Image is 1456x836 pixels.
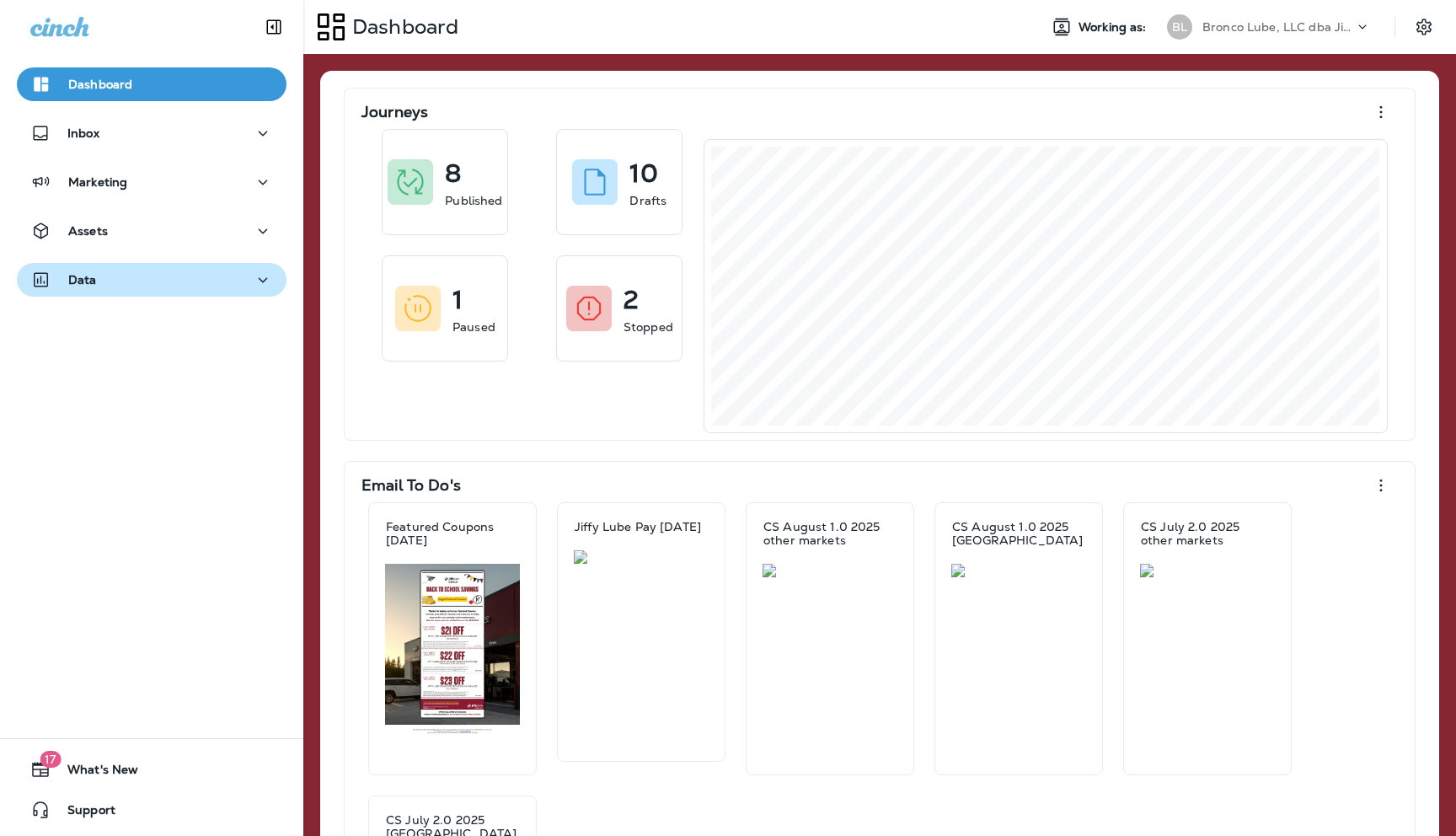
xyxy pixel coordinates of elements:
div: BL [1167,14,1192,40]
p: Assets [68,224,108,238]
span: What's New [51,763,138,783]
button: Support [17,793,286,827]
p: Data [68,273,97,287]
p: CS July 2.0 2025 other markets [1141,520,1274,547]
p: Bronco Lube, LLC dba Jiffy Lube [1202,20,1354,34]
p: Dashboard [68,78,132,91]
p: CS August 1.0 2025 other markets [763,520,897,547]
p: Marketing [68,175,127,189]
p: Jiffy Lube Pay [DATE] [575,520,701,533]
button: Inbox [17,116,286,150]
p: Journeys [361,104,428,121]
img: 9e26e9a9-6fca-4165-afdd-545ef2d969ad.jpg [951,564,1086,577]
p: 10 [629,165,657,182]
p: CS August 1.0 2025 [GEOGRAPHIC_DATA] [952,520,1085,547]
img: 921a5ff5-52ff-4501-b317-887a03a1ca50.jpg [1140,564,1275,577]
button: 17What's New [17,753,286,786]
p: Drafts [629,192,666,209]
button: Data [17,263,286,297]
p: Featured Coupons [DATE] [386,520,519,547]
p: Inbox [67,126,99,140]
span: Support [51,803,115,823]
p: Dashboard [345,14,458,40]
img: 4f527fa6-b30f-423c-9705-ce0d8ce70963.jpg [763,564,897,577]
button: Assets [17,214,286,248]
span: 17 [40,751,61,768]
p: 1 [452,292,463,308]
p: Paused [452,319,495,335]
span: Working as: [1079,20,1150,35]
p: Email To Do's [361,477,461,494]
button: Collapse Sidebar [250,10,297,44]
button: Settings [1409,12,1439,42]
button: Dashboard [17,67,286,101]
img: 63c6d84d-2917-4091-bb70-99e9a3c7f3fa.jpg [574,550,709,564]
p: 2 [624,292,639,308]
p: Published [445,192,502,209]
p: Stopped [624,319,673,335]
img: 19fb1e36-175b-49db-95bb-812a33df1ba6.jpg [385,564,520,735]
button: Marketing [17,165,286,199]
p: 8 [445,165,461,182]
